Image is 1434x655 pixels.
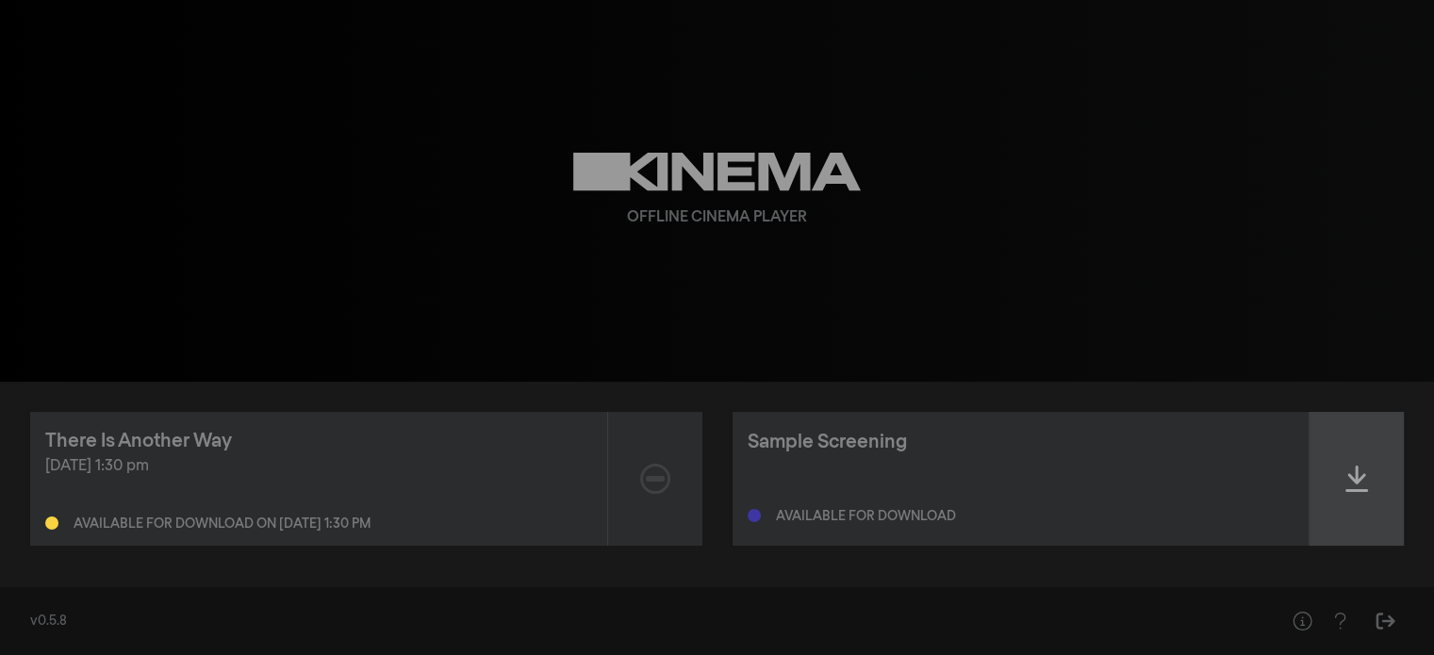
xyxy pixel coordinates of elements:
[776,510,956,523] div: Available for download
[45,427,232,455] div: There Is Another Way
[1321,602,1359,640] button: Help
[627,206,807,229] div: Offline Cinema Player
[1283,602,1321,640] button: Help
[748,428,907,456] div: Sample Screening
[1366,602,1404,640] button: Sign Out
[45,455,592,478] div: [DATE] 1:30 pm
[30,612,1245,631] div: v0.5.8
[74,517,371,531] div: Available for download on [DATE] 1:30 pm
